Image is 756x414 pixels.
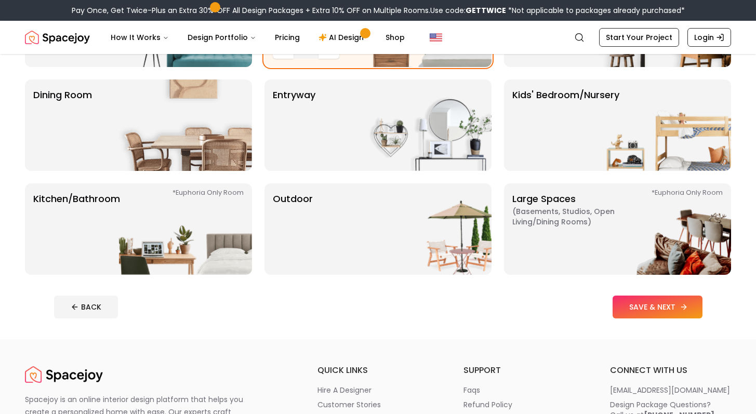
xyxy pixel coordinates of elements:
[512,88,619,163] p: Kids' Bedroom/Nursery
[317,399,381,410] p: customer stories
[317,399,439,410] a: customer stories
[267,27,308,48] a: Pricing
[102,27,413,48] nav: Main
[613,296,702,318] button: SAVE & NEXT
[33,88,92,163] p: Dining Room
[512,206,642,227] span: ( Basements, Studios, Open living/dining rooms )
[273,192,313,266] p: Outdoor
[359,183,492,275] img: Outdoor
[610,385,730,395] p: [EMAIL_ADDRESS][DOMAIN_NAME]
[610,364,731,377] h6: connect with us
[25,364,103,385] a: Spacejoy
[72,5,685,16] div: Pay Once, Get Twice-Plus an Extra 30% OFF All Design Packages + Extra 10% OFF on Multiple Rooms.
[119,79,252,171] img: Dining Room
[310,27,375,48] a: AI Design
[463,399,585,410] a: refund policy
[463,385,585,395] a: faqs
[463,385,480,395] p: faqs
[317,364,439,377] h6: quick links
[102,27,177,48] button: How It Works
[317,385,372,395] p: hire a designer
[25,364,103,385] img: Spacejoy Logo
[25,27,90,48] img: Spacejoy Logo
[430,5,506,16] span: Use code:
[377,27,413,48] a: Shop
[430,31,442,44] img: United States
[610,385,731,395] a: [EMAIL_ADDRESS][DOMAIN_NAME]
[598,183,731,275] img: Large Spaces *Euphoria Only
[54,296,118,318] button: BACK
[512,192,642,266] p: Large Spaces
[25,21,731,54] nav: Global
[463,399,512,410] p: refund policy
[119,183,252,275] img: Kitchen/Bathroom *Euphoria Only
[598,79,731,171] img: Kids' Bedroom/Nursery
[359,79,492,171] img: entryway
[506,5,685,16] span: *Not applicable to packages already purchased*
[25,27,90,48] a: Spacejoy
[273,88,315,163] p: entryway
[179,27,264,48] button: Design Portfolio
[599,28,679,47] a: Start Your Project
[687,28,731,47] a: Login
[463,364,585,377] h6: support
[466,5,506,16] b: GETTWICE
[317,385,439,395] a: hire a designer
[33,192,120,266] p: Kitchen/Bathroom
